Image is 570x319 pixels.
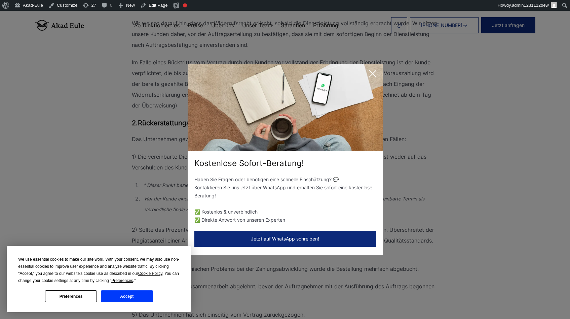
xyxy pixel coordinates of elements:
[18,256,180,284] div: We use essential cookies to make our site work. With your consent, we may also use non-essential ...
[194,231,376,247] button: Jetzt auf WhatsApp schreiben!
[194,216,376,224] li: ✅ Direkte Antwort von unseren Experten
[45,290,97,302] button: Preferences
[194,208,376,216] li: ✅ Kostenlos & unverbindlich
[101,290,153,302] button: Accept
[512,3,549,8] span: admin1231112dew
[138,271,162,276] span: Cookie Policy
[188,64,383,151] img: exit
[7,246,191,312] div: Cookie Consent Prompt
[188,158,383,169] div: Kostenlose Sofort-Beratung!
[194,176,376,200] p: Haben Sie Fragen oder benötigen eine schnelle Einschätzung? 💬 Kontaktieren Sie uns jetzt über Wha...
[183,3,187,7] div: Focus keyphrase not set
[111,278,133,283] span: Preferences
